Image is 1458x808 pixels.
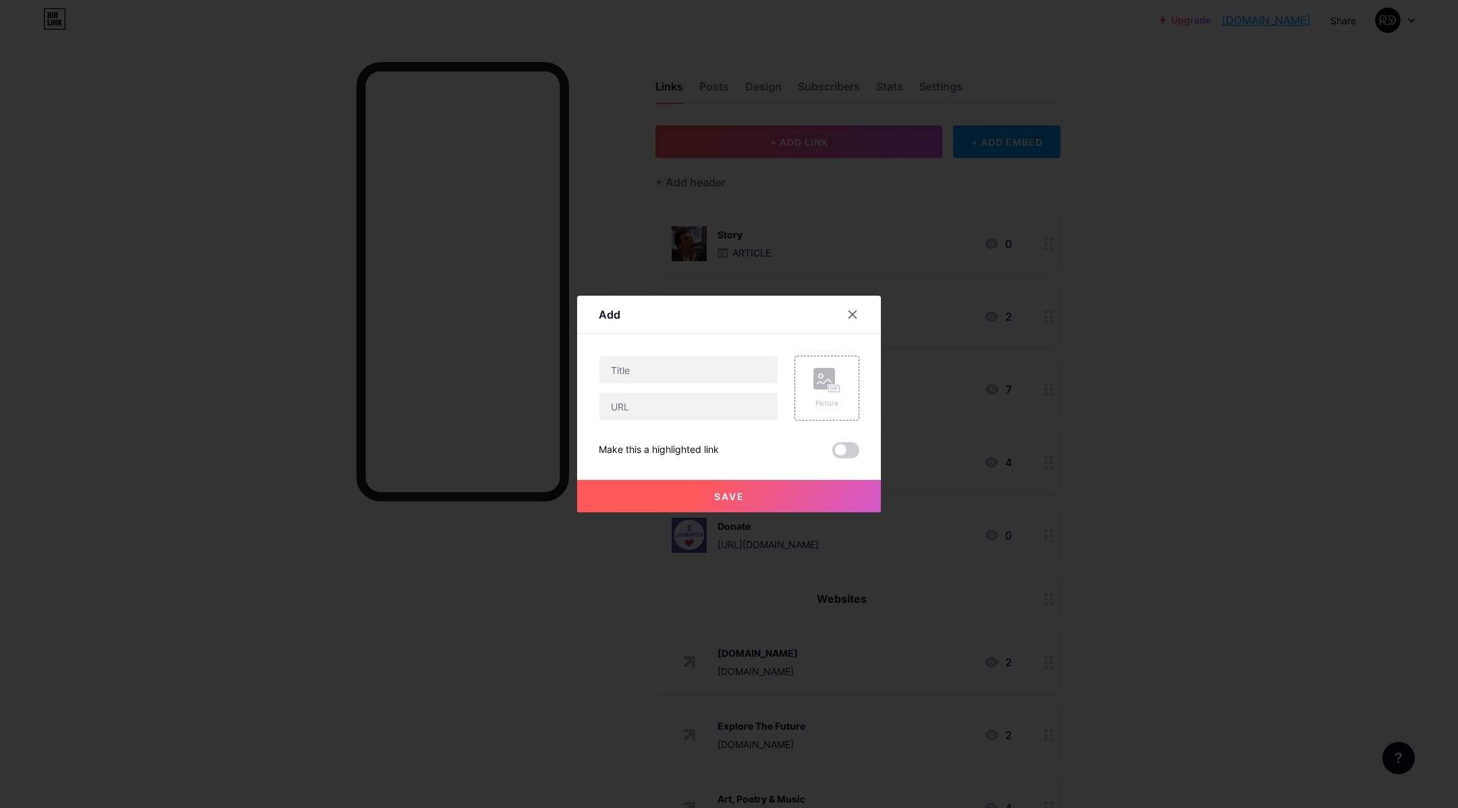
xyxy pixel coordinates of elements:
span: Save [714,491,745,502]
input: Title [599,356,778,383]
div: Picture [813,398,840,408]
input: URL [599,393,778,420]
div: Make this a highlighted link [599,442,719,458]
button: Save [577,480,881,512]
div: Add [599,306,620,323]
